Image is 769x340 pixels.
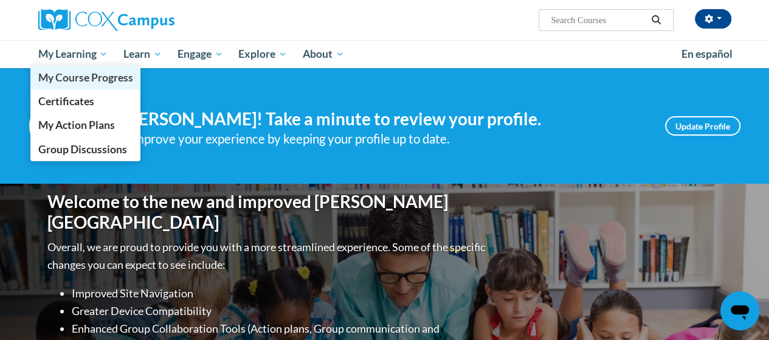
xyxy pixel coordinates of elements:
[47,238,488,274] p: Overall, we are proud to provide you with a more streamlined experience. Some of the specific cha...
[695,9,731,29] button: Account Settings
[38,9,257,31] a: Cox Campus
[295,40,352,68] a: About
[170,40,231,68] a: Engage
[665,116,740,136] a: Update Profile
[38,71,133,84] span: My Course Progress
[29,40,740,68] div: Main menu
[38,119,114,131] span: My Action Plans
[720,291,759,330] iframe: Button to launch messaging window
[30,66,141,89] a: My Course Progress
[30,137,141,161] a: Group Discussions
[72,285,488,302] li: Improved Site Navigation
[102,109,647,130] h4: Hi [PERSON_NAME]! Take a minute to review your profile.
[47,192,488,232] h1: Welcome to the new and improved [PERSON_NAME][GEOGRAPHIC_DATA]
[238,47,287,61] span: Explore
[550,13,647,27] input: Search Courses
[230,40,295,68] a: Explore
[30,40,116,68] a: My Learning
[647,13,665,27] button: Search
[38,9,174,31] img: Cox Campus
[72,302,488,320] li: Greater Device Compatibility
[123,47,162,61] span: Learn
[178,47,223,61] span: Engage
[116,40,170,68] a: Learn
[38,143,126,156] span: Group Discussions
[681,47,733,60] span: En español
[30,113,141,137] a: My Action Plans
[30,89,141,113] a: Certificates
[303,47,344,61] span: About
[29,99,84,153] img: Profile Image
[38,95,94,108] span: Certificates
[38,47,108,61] span: My Learning
[102,129,647,149] div: Help improve your experience by keeping your profile up to date.
[674,41,740,67] a: En español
